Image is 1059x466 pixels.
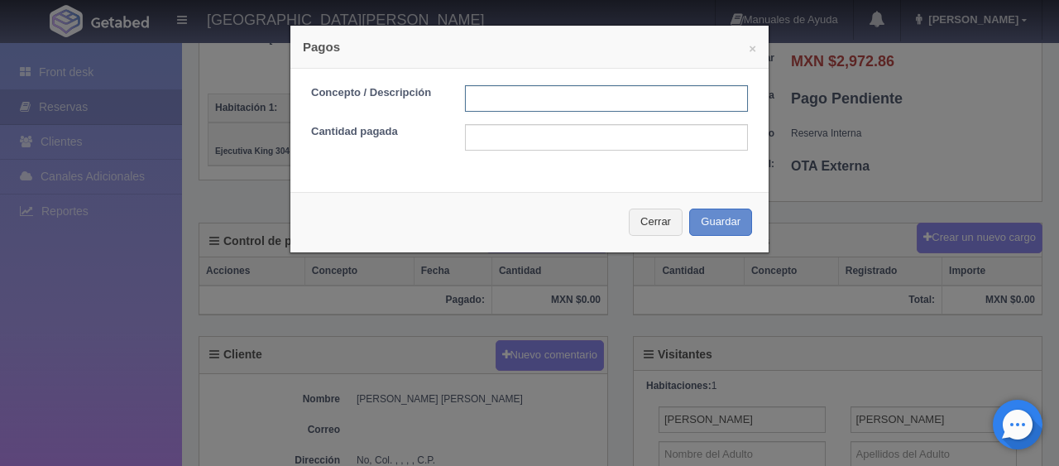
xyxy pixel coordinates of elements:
[749,42,756,55] button: ×
[299,124,453,140] label: Cantidad pagada
[299,85,453,101] label: Concepto / Descripción
[689,209,752,236] button: Guardar
[303,38,756,55] h4: Pagos
[629,209,683,236] button: Cerrar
